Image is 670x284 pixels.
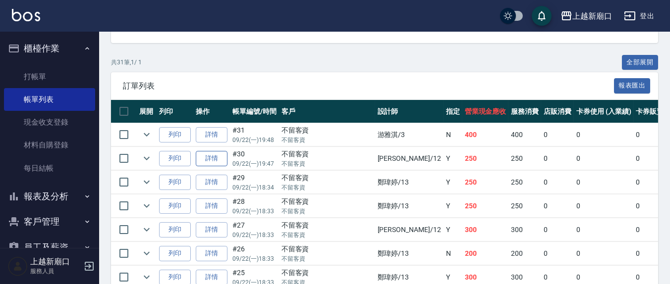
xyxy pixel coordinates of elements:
th: 營業現金應收 [462,100,509,123]
button: 列印 [159,246,191,261]
td: 0 [574,171,634,194]
td: 鄭瑋婷 /13 [375,171,444,194]
p: 不留客資 [281,183,373,192]
td: 0 [541,123,574,146]
p: 09/22 (一) 18:33 [232,231,277,239]
th: 展開 [137,100,157,123]
td: N [444,123,462,146]
a: 打帳單 [4,65,95,88]
button: 列印 [159,151,191,166]
div: 上越新廟口 [572,10,612,22]
td: #30 [230,147,279,170]
td: Y [444,194,462,218]
button: expand row [139,198,154,213]
p: 不留客資 [281,207,373,216]
a: 帳單列表 [4,88,95,111]
td: #26 [230,242,279,265]
td: 400 [508,123,541,146]
a: 報表匯出 [614,81,651,90]
a: 詳情 [196,246,227,261]
img: Logo [12,9,40,21]
button: expand row [139,151,154,166]
td: 0 [574,123,634,146]
th: 設計師 [375,100,444,123]
button: expand row [139,246,154,261]
td: Y [444,171,462,194]
td: #27 [230,218,279,241]
th: 指定 [444,100,462,123]
td: [PERSON_NAME] /12 [375,218,444,241]
td: Y [444,218,462,241]
td: N [444,242,462,265]
td: 200 [508,242,541,265]
th: 列印 [157,100,193,123]
td: 0 [574,218,634,241]
td: 0 [574,194,634,218]
a: 詳情 [196,222,227,237]
td: 250 [508,171,541,194]
th: 客戶 [279,100,375,123]
p: 不留客資 [281,254,373,263]
div: 不留客資 [281,268,373,278]
button: 櫃檯作業 [4,36,95,61]
a: 詳情 [196,127,227,142]
td: 鄭瑋婷 /13 [375,242,444,265]
p: 共 31 筆, 1 / 1 [111,58,142,67]
p: 09/22 (一) 18:33 [232,254,277,263]
td: 250 [462,171,509,194]
button: 上越新廟口 [557,6,616,26]
td: 0 [541,171,574,194]
a: 詳情 [196,151,227,166]
div: 不留客資 [281,173,373,183]
td: 0 [541,147,574,170]
button: expand row [139,127,154,142]
p: 09/22 (一) 18:33 [232,207,277,216]
button: 全部展開 [622,55,659,70]
th: 服務消費 [508,100,541,123]
td: 鄭瑋婷 /13 [375,194,444,218]
th: 帳單編號/時間 [230,100,279,123]
button: save [532,6,552,26]
td: Y [444,147,462,170]
p: 服務人員 [30,267,81,276]
button: 列印 [159,127,191,142]
div: 不留客資 [281,196,373,207]
td: #31 [230,123,279,146]
span: 訂單列表 [123,81,614,91]
td: 250 [462,194,509,218]
button: expand row [139,222,154,237]
td: #28 [230,194,279,218]
button: 客戶管理 [4,209,95,235]
div: 不留客資 [281,244,373,254]
button: 報表及分析 [4,184,95,209]
button: 員工及薪資 [4,235,95,260]
a: 詳情 [196,175,227,190]
td: 0 [541,242,574,265]
button: 列印 [159,222,191,237]
button: 列印 [159,198,191,214]
td: 0 [574,147,634,170]
td: 0 [574,242,634,265]
img: Person [8,256,28,276]
p: 09/22 (一) 18:34 [232,183,277,192]
td: 300 [508,218,541,241]
div: 不留客資 [281,125,373,136]
a: 現金收支登錄 [4,111,95,134]
div: 不留客資 [281,149,373,159]
td: 300 [462,218,509,241]
td: 0 [541,194,574,218]
p: 09/22 (一) 19:48 [232,136,277,144]
p: 不留客資 [281,136,373,144]
td: 250 [462,147,509,170]
td: 250 [508,147,541,170]
td: #29 [230,171,279,194]
th: 卡券使用 (入業績) [574,100,634,123]
th: 操作 [193,100,230,123]
button: 登出 [620,7,658,25]
button: 報表匯出 [614,78,651,94]
th: 店販消費 [541,100,574,123]
td: 250 [508,194,541,218]
td: [PERSON_NAME] /12 [375,147,444,170]
td: 400 [462,123,509,146]
a: 詳情 [196,198,227,214]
